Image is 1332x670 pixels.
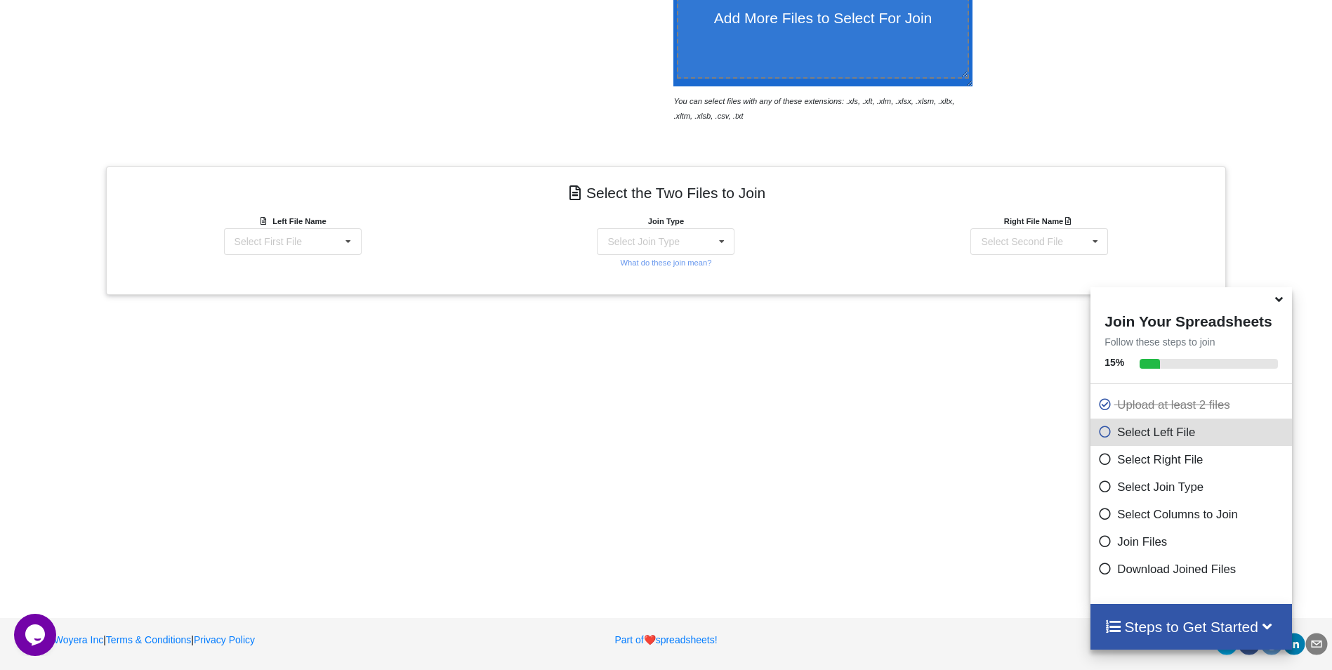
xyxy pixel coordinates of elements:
[1097,396,1288,414] p: Upload at least 2 files
[1097,533,1288,551] p: Join Files
[272,217,326,225] b: Left File Name
[648,217,684,225] b: Join Type
[981,237,1063,247] div: Select Second File
[194,634,255,645] a: Privacy Policy
[1097,478,1288,496] p: Select Join Type
[1097,560,1288,578] p: Download Joined Files
[1104,357,1124,368] b: 15 %
[15,633,437,647] p: | |
[673,97,954,120] i: You can select files with any of these extensions: .xls, .xlt, .xlm, .xlsx, .xlsm, .xltx, .xltm, ...
[15,634,104,645] a: 2025Woyera Inc
[1097,506,1288,523] p: Select Columns to Join
[1004,217,1075,225] b: Right File Name
[1283,633,1305,655] div: linkedin
[235,237,302,247] div: Select First File
[620,258,711,267] small: What do these join mean?
[1104,618,1278,636] h4: Steps to Get Started
[106,634,191,645] a: Terms & Conditions
[117,177,1216,209] h4: Select the Two Files to Join
[1097,451,1288,468] p: Select Right File
[614,634,717,645] a: Part ofheartspreadsheets!
[714,10,932,26] span: Add More Files to Select For Join
[644,634,656,645] span: heart
[14,614,59,656] iframe: chat widget
[1090,309,1292,330] h4: Join Your Spreadsheets
[1097,423,1288,441] p: Select Left File
[1090,335,1292,349] p: Follow these steps to join
[607,237,679,247] div: Select Join Type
